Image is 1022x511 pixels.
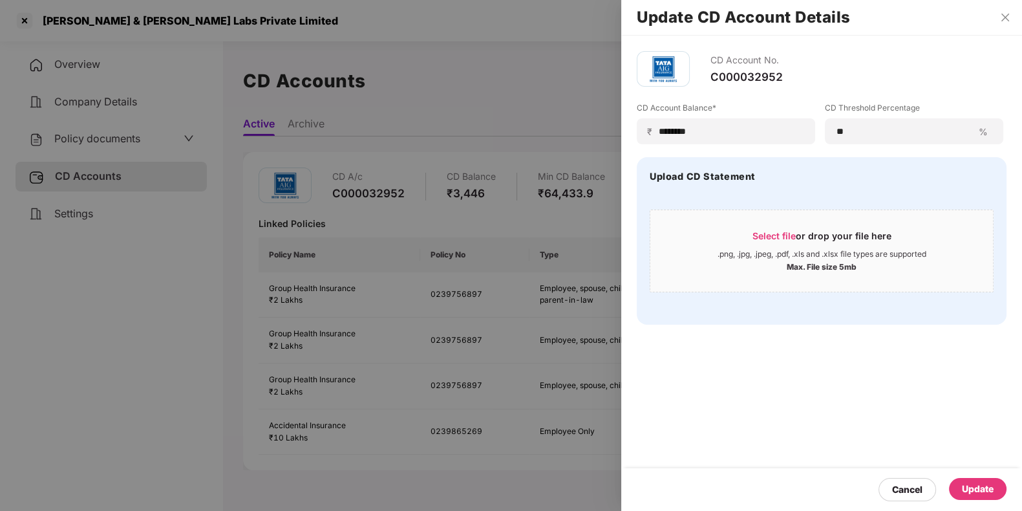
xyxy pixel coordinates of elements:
div: .png, .jpg, .jpeg, .pdf, .xls and .xlsx file types are supported [718,249,926,259]
h4: Upload CD Statement [650,170,756,183]
span: ₹ [647,125,657,138]
span: close [1000,12,1010,23]
span: % [974,125,993,138]
span: Select file [752,230,796,241]
label: CD Threshold Percentage [825,102,1003,118]
img: tatag.png [644,50,683,89]
div: or drop your file here [752,230,891,249]
div: C000032952 [710,70,783,84]
h2: Update CD Account Details [637,10,1006,25]
div: CD Account No. [710,51,783,70]
button: Close [996,12,1014,23]
span: Select fileor drop your file here.png, .jpg, .jpeg, .pdf, .xls and .xlsx file types are supported... [650,220,993,282]
div: Update [962,482,994,496]
div: Max. File size 5mb [787,259,857,272]
label: CD Account Balance* [637,102,815,118]
div: Cancel [892,483,922,497]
